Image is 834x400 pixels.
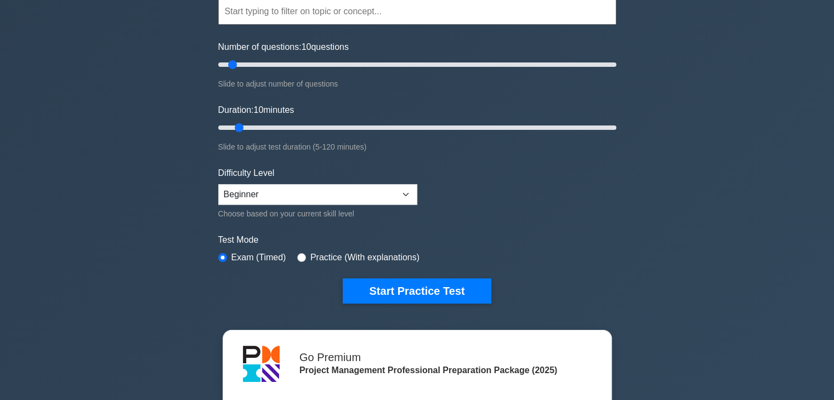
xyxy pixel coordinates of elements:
[310,251,419,264] label: Practice (With explanations)
[218,41,349,54] label: Number of questions: questions
[231,251,286,264] label: Exam (Timed)
[218,140,616,153] div: Slide to adjust test duration (5-120 minutes)
[218,167,275,180] label: Difficulty Level
[253,105,263,115] span: 10
[218,233,616,247] label: Test Mode
[218,77,616,90] div: Slide to adjust number of questions
[302,42,311,52] span: 10
[343,278,491,304] button: Start Practice Test
[218,104,294,117] label: Duration: minutes
[218,207,417,220] div: Choose based on your current skill level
